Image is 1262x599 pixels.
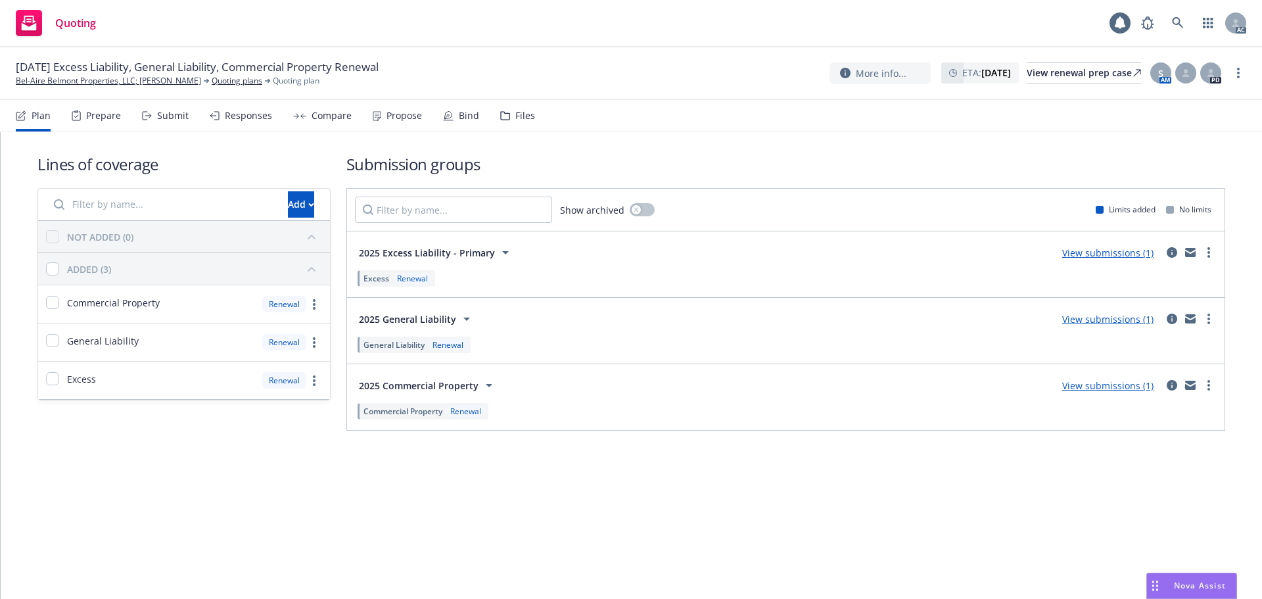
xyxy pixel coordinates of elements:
span: 2025 Commercial Property [359,379,479,393]
a: mail [1182,245,1198,260]
div: Add [288,192,314,217]
input: Filter by name... [355,197,552,223]
button: Add [288,191,314,218]
button: ADDED (3) [67,258,322,279]
span: S [1158,66,1163,80]
span: More info... [856,66,906,80]
button: NOT ADDED (0) [67,226,322,247]
div: NOT ADDED (0) [67,230,133,244]
span: General Liability [67,334,139,348]
h1: Submission groups [346,153,1225,175]
span: Excess [363,273,389,284]
span: Quoting plan [273,75,319,87]
button: 2025 General Liability [355,306,479,332]
a: View renewal prep case [1027,62,1141,84]
a: more [1230,65,1246,81]
span: 2025 Excess Liability - Primary [359,246,495,260]
span: [DATE] Excess Liability, General Liability, Commercial Property Renewal [16,59,379,75]
a: Bel-Aire Belmont Properties, LLC; [PERSON_NAME] [16,75,201,87]
a: View submissions (1) [1062,247,1154,259]
div: Bind [459,110,479,121]
h1: Lines of coverage [37,153,331,175]
div: Plan [32,110,51,121]
a: Quoting plans [212,75,262,87]
a: View submissions (1) [1062,379,1154,392]
a: circleInformation [1164,311,1180,327]
a: Search [1165,10,1191,36]
button: 2025 Commercial Property [355,372,501,398]
a: more [306,373,322,389]
div: View renewal prep case [1027,63,1141,83]
div: Renewal [262,372,306,389]
a: more [306,335,322,350]
div: Renewal [394,273,431,284]
span: 2025 General Liability [359,312,456,326]
button: 2025 Excess Liability - Primary [355,239,517,266]
span: Show archived [560,203,624,217]
a: Quoting [11,5,101,41]
a: Switch app [1195,10,1221,36]
a: more [1201,377,1217,393]
a: circleInformation [1164,245,1180,260]
div: No limits [1166,204,1211,215]
div: Propose [386,110,422,121]
div: Renewal [262,334,306,350]
a: View submissions (1) [1062,313,1154,325]
a: mail [1182,311,1198,327]
span: Excess [67,372,96,386]
a: more [1201,245,1217,260]
a: more [1201,311,1217,327]
div: Renewal [262,296,306,312]
span: ETA : [962,66,1011,80]
a: mail [1182,377,1198,393]
div: Submit [157,110,189,121]
a: Report a Bug [1134,10,1161,36]
a: more [306,297,322,312]
span: Commercial Property [363,406,442,417]
strong: [DATE] [981,66,1011,79]
span: Quoting [55,18,96,28]
div: Compare [312,110,352,121]
span: Commercial Property [67,296,160,310]
div: Renewal [430,339,466,350]
div: Drag to move [1147,573,1163,598]
span: General Liability [363,339,425,350]
a: circleInformation [1164,377,1180,393]
div: Renewal [448,406,484,417]
input: Filter by name... [46,191,280,218]
div: Responses [225,110,272,121]
button: Nova Assist [1146,573,1237,599]
div: Prepare [86,110,121,121]
div: ADDED (3) [67,262,111,276]
span: Nova Assist [1174,580,1226,591]
button: More info... [830,62,931,84]
div: Files [515,110,535,121]
div: Limits added [1096,204,1156,215]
